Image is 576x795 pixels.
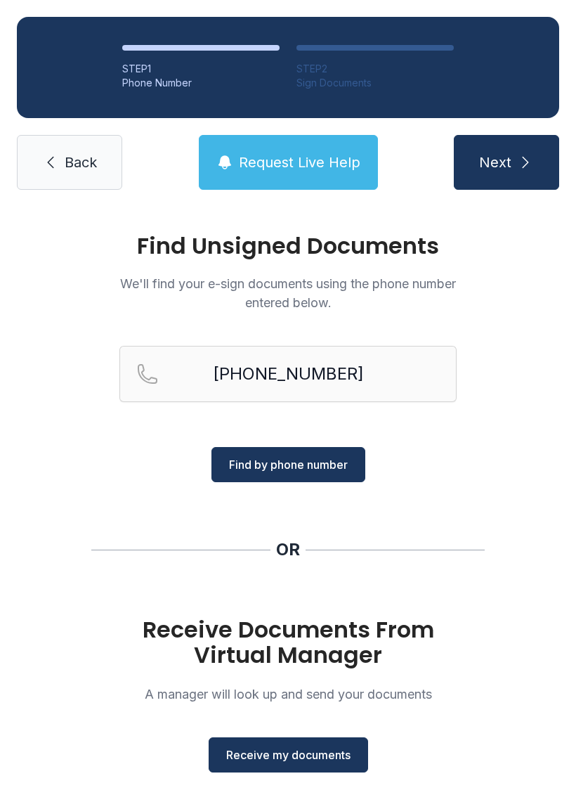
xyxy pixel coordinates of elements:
[119,235,457,257] h1: Find Unsigned Documents
[296,76,454,90] div: Sign Documents
[239,153,360,172] span: Request Live Help
[276,538,300,561] div: OR
[122,76,280,90] div: Phone Number
[119,617,457,668] h1: Receive Documents From Virtual Manager
[479,153,511,172] span: Next
[296,62,454,76] div: STEP 2
[122,62,280,76] div: STEP 1
[119,274,457,312] p: We'll find your e-sign documents using the phone number entered below.
[65,153,97,172] span: Back
[119,346,457,402] input: Reservation phone number
[226,746,351,763] span: Receive my documents
[229,456,348,473] span: Find by phone number
[119,685,457,704] p: A manager will look up and send your documents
